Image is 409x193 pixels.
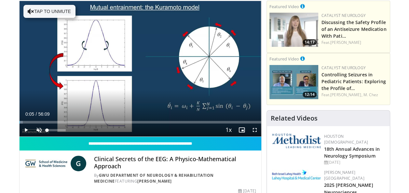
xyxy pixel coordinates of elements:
[222,123,235,136] button: Playback Rate
[330,40,361,45] a: [PERSON_NAME]
[324,134,368,145] a: Houston [DEMOGRAPHIC_DATA]
[321,65,366,71] a: Catalyst Neurology
[271,114,318,122] h4: Related Videos
[269,13,318,47] img: c23d0a25-a0b6-49e6-ba12-869cdc8b250a.png.150x105_q85_crop-smart_upscale.jpg
[38,111,49,117] span: 56:09
[321,92,387,98] div: Feat.
[20,1,261,137] video-js: Video Player
[324,160,385,165] div: [DATE]
[272,134,321,148] img: 5e4488cc-e109-4a4e-9fd9-73bb9237ee91.png.150x105_q85_autocrop_double_scale_upscale_version-0.2.png
[94,156,256,170] h4: Clinical Secrets of the EEG: A Physico-Mathematical Approach
[321,13,366,18] a: Catalyst Neurology
[137,178,172,184] a: [PERSON_NAME]
[363,92,378,97] a: M. Chez
[94,173,256,184] div: By FEATURING
[303,39,317,45] span: 14:17
[94,173,214,184] a: GWU Department of Neurology & Rehabilitation Medicine
[321,19,387,39] a: Discussing the Safety Profile of an Antiseizure Medication With Pati…
[269,4,299,9] small: Featured Video
[303,92,317,97] span: 12:14
[269,56,299,62] small: Featured Video
[20,121,261,123] div: Progress Bar
[25,111,34,117] span: 0:05
[235,123,248,136] button: Enable picture-in-picture mode
[324,170,364,181] a: [PERSON_NAME][GEOGRAPHIC_DATA]
[269,13,318,47] a: 14:17
[23,5,75,18] button: Tap to unmute
[25,156,68,171] img: GWU Department of Neurology & Rehabilitation Medicine
[36,111,37,117] span: /
[269,65,318,99] img: 5e01731b-4d4e-47f8-b775-0c1d7f1e3c52.png.150x105_q85_crop-smart_upscale.jpg
[71,156,86,171] a: G
[330,92,362,97] a: [PERSON_NAME],
[248,123,261,136] button: Fullscreen
[269,65,318,99] a: 12:14
[321,40,387,45] div: Feat.
[20,123,33,136] button: Play
[33,123,46,136] button: Unmute
[321,71,386,91] a: Controlling Seizures in Pediatric Patients: Exploring the Profile of…
[47,129,66,131] div: Volume Level
[272,170,321,180] img: e7977282-282c-4444-820d-7cc2733560fd.jpg.150x105_q85_autocrop_double_scale_upscale_version-0.2.jpg
[324,146,380,159] a: 18th Annual Advances in Neurology Symposium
